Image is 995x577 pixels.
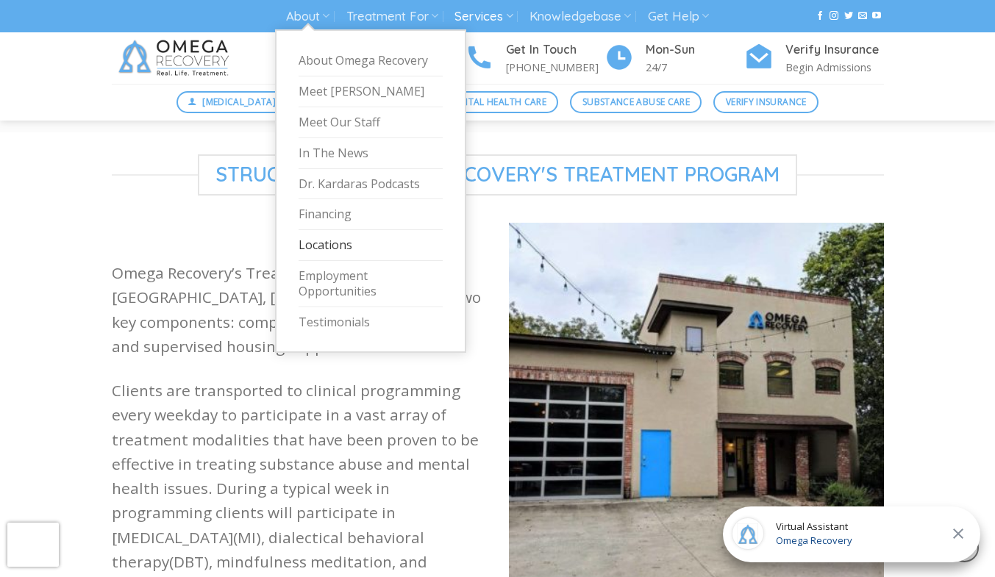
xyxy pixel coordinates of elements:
p: Begin Admissions [785,59,884,76]
a: Mental Health Care [437,91,558,113]
a: Treatment For [346,3,438,30]
img: Omega Recovery [112,32,240,84]
span: Structure at omega recovery's treatment program [198,154,797,196]
a: Employment Opportunities [299,261,443,307]
a: Meet Our Staff [299,107,443,138]
a: Get In Touch [PHONE_NUMBER] [465,40,605,76]
a: Get Help [648,3,709,30]
a: [MEDICAL_DATA] [176,91,288,113]
a: Follow on Instagram [830,11,838,21]
span: Verify Insurance [726,95,807,109]
a: Send us an email [858,11,867,21]
p: 24/7 [646,59,744,76]
a: Knowledgebase [529,3,631,30]
a: Locations [299,230,443,261]
h4: Mon-Sun [646,40,744,60]
a: Verify Insurance [713,91,819,113]
h4: Verify Insurance [785,40,884,60]
span: Mental Health Care [449,95,546,109]
a: Meet [PERSON_NAME] [299,76,443,107]
a: Verify Insurance Begin Admissions [744,40,884,76]
a: Dr. Kardaras Podcasts [299,169,443,200]
a: Services [454,3,513,30]
p: Omega Recovery’s Treatment Program in [GEOGRAPHIC_DATA], [GEOGRAPHIC_DATA] has two key components... [112,261,487,359]
a: In The News [299,138,443,169]
h4: Get In Touch [506,40,605,60]
a: About Omega Recovery [299,46,443,76]
span: [MEDICAL_DATA] [202,95,276,109]
a: Follow on Twitter [844,11,853,21]
a: About [286,3,329,30]
a: Testimonials [299,307,443,337]
a: Financing [299,199,443,230]
a: Follow on Facebook [816,11,824,21]
a: Substance Abuse Care [570,91,702,113]
a: Follow on YouTube [872,11,881,21]
p: [PHONE_NUMBER] [506,59,605,76]
span: Substance Abuse Care [582,95,690,109]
